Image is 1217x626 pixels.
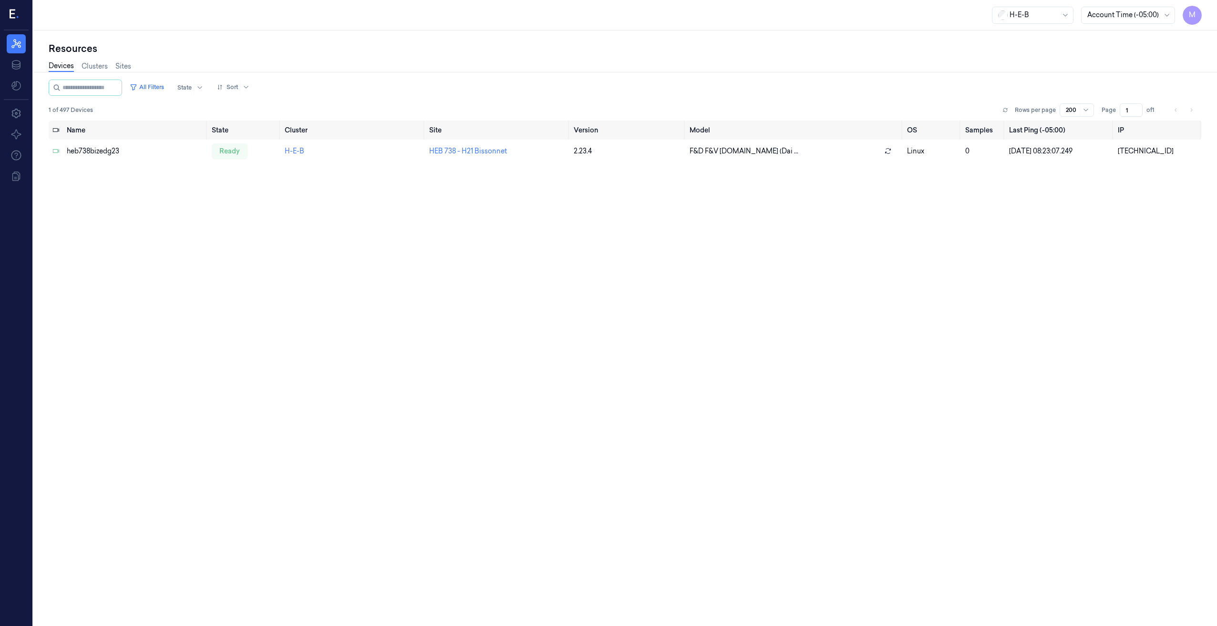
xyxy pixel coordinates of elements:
button: M [1183,6,1202,25]
a: HEB 738 - H21 Bissonnet [429,147,507,155]
span: of 1 [1146,106,1162,114]
span: Page [1102,106,1116,114]
div: ready [212,143,248,159]
a: Sites [115,61,131,71]
span: 1 of 497 Devices [49,106,93,114]
th: Last Ping (-05:00) [1005,121,1114,140]
p: Rows per page [1015,106,1056,114]
button: All Filters [126,80,168,95]
th: Cluster [281,121,425,140]
th: Site [425,121,570,140]
div: [TECHNICAL_ID] [1118,146,1198,156]
div: heb738bizedg23 [67,146,204,156]
div: 0 [965,146,1001,156]
div: 2.23.4 [574,146,682,156]
th: Name [63,121,208,140]
th: OS [903,121,961,140]
a: Clusters [82,61,108,71]
th: State [208,121,281,140]
th: Model [686,121,903,140]
nav: pagination [1169,103,1198,117]
p: linux [907,146,958,156]
a: H-E-B [285,147,304,155]
a: Devices [49,61,74,72]
div: Resources [49,42,1202,55]
span: F&D F&V [DOMAIN_NAME] (Dai ... [690,146,798,156]
th: IP [1114,121,1202,140]
th: Version [570,121,686,140]
th: Samples [961,121,1005,140]
div: [DATE] 08:23:07.249 [1009,146,1110,156]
